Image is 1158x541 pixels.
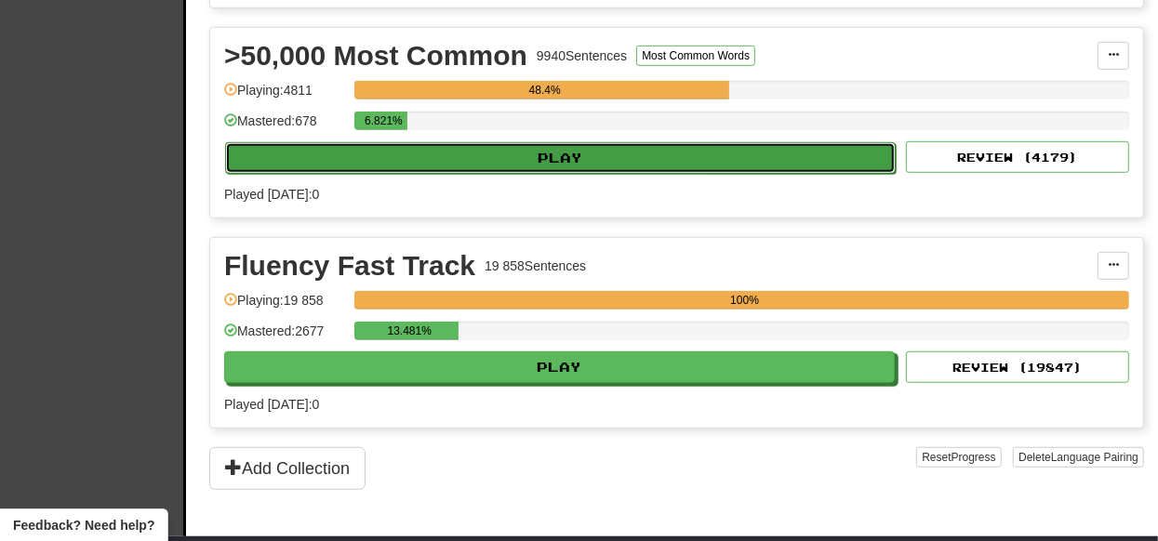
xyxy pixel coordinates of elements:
[360,81,729,99] div: 48.4%
[360,322,459,340] div: 13.481%
[952,451,996,464] span: Progress
[224,397,319,412] span: Played [DATE]: 0
[485,257,586,275] div: 19 858 Sentences
[360,291,1129,310] div: 100%
[224,322,345,352] div: Mastered: 2677
[906,141,1129,173] button: Review (4179)
[916,447,1001,468] button: ResetProgress
[224,291,345,322] div: Playing: 19 858
[209,447,366,490] button: Add Collection
[537,46,627,65] div: 9940 Sentences
[224,351,895,383] button: Play
[224,112,345,142] div: Mastered: 678
[224,81,345,112] div: Playing: 4811
[13,516,154,534] span: Open feedback widget
[360,112,407,130] div: 6.821%
[1013,447,1144,468] button: DeleteLanguage Pairing
[224,252,475,280] div: Fluency Fast Track
[1051,451,1138,464] span: Language Pairing
[224,187,319,202] span: Played [DATE]: 0
[224,42,527,70] div: >50,000 Most Common
[906,351,1129,383] button: Review (19847)
[636,46,755,66] button: Most Common Words
[225,142,896,174] button: Play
